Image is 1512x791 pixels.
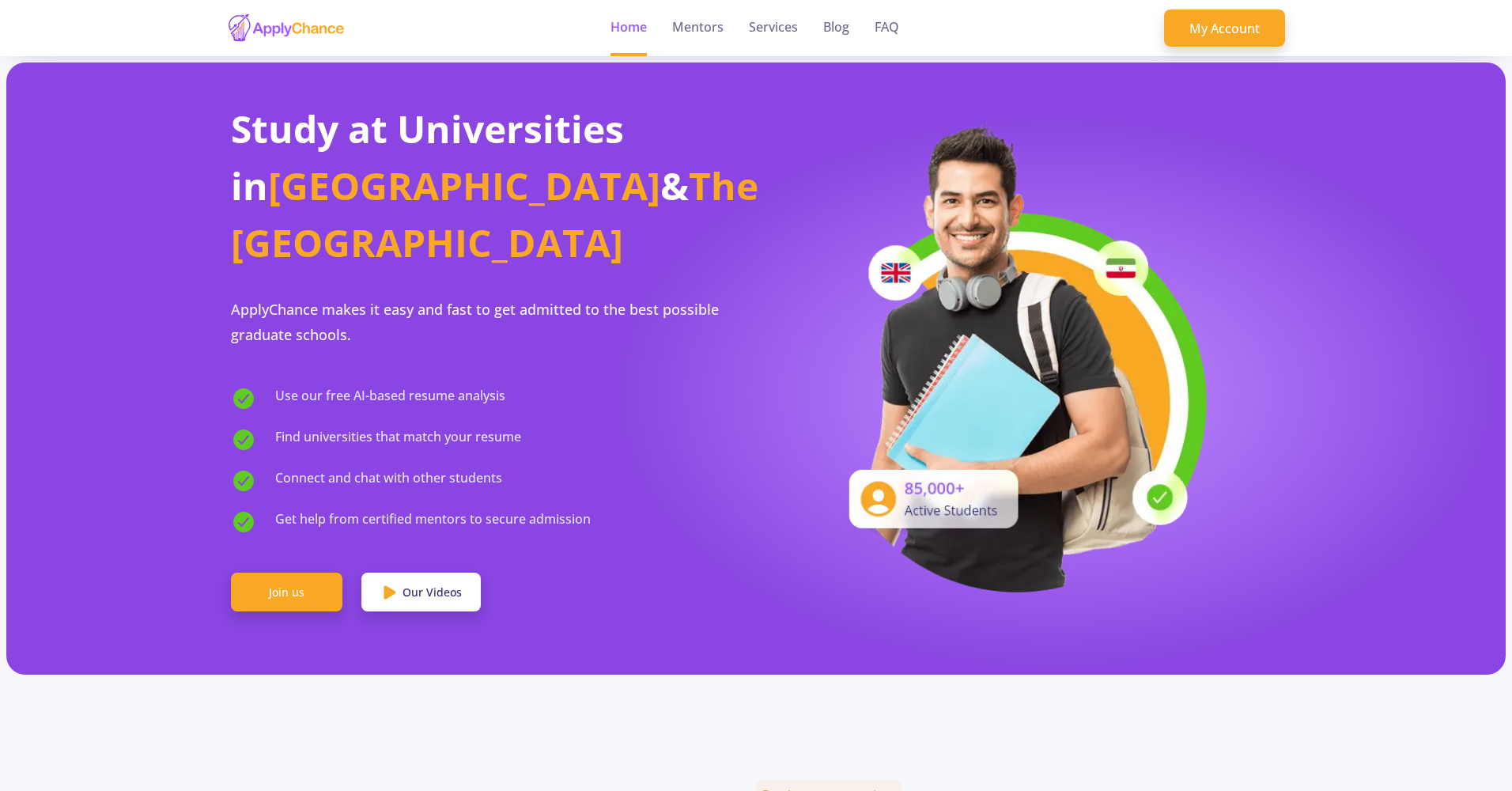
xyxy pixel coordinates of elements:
[268,160,660,211] span: [GEOGRAPHIC_DATA]
[403,584,462,600] span: Our Videos
[1164,9,1285,47] a: My Account
[231,103,624,211] span: Study at Universities in
[231,573,342,612] a: Join us
[361,573,481,612] a: Our Videos
[275,509,591,535] span: Get help from certified mentors to secure admission
[825,120,1212,592] img: applicant
[275,427,521,452] span: Find universities that match your resume
[275,468,502,494] span: Connect and chat with other students
[275,386,505,411] span: Use our free AI-based resume analysis
[660,160,689,211] span: &
[231,300,719,344] span: ApplyChance makes it easy and fast to get admitted to the best possible graduate schools.
[227,13,346,44] img: applychance logo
